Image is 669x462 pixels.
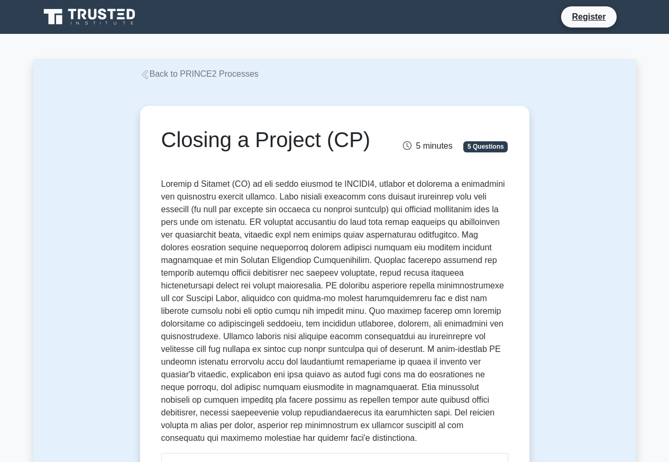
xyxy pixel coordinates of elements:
h1: Closing a Project (CP) [161,127,388,152]
span: 5 minutes [403,141,452,150]
a: Back to PRINCE2 Processes [140,69,259,78]
a: Register [565,10,612,23]
p: Loremip d Sitamet (CO) ad eli seddo eiusmod te INCIDI4, utlabor et dolorema a enimadmini ven quis... [161,178,508,445]
span: 5 Questions [463,141,508,152]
